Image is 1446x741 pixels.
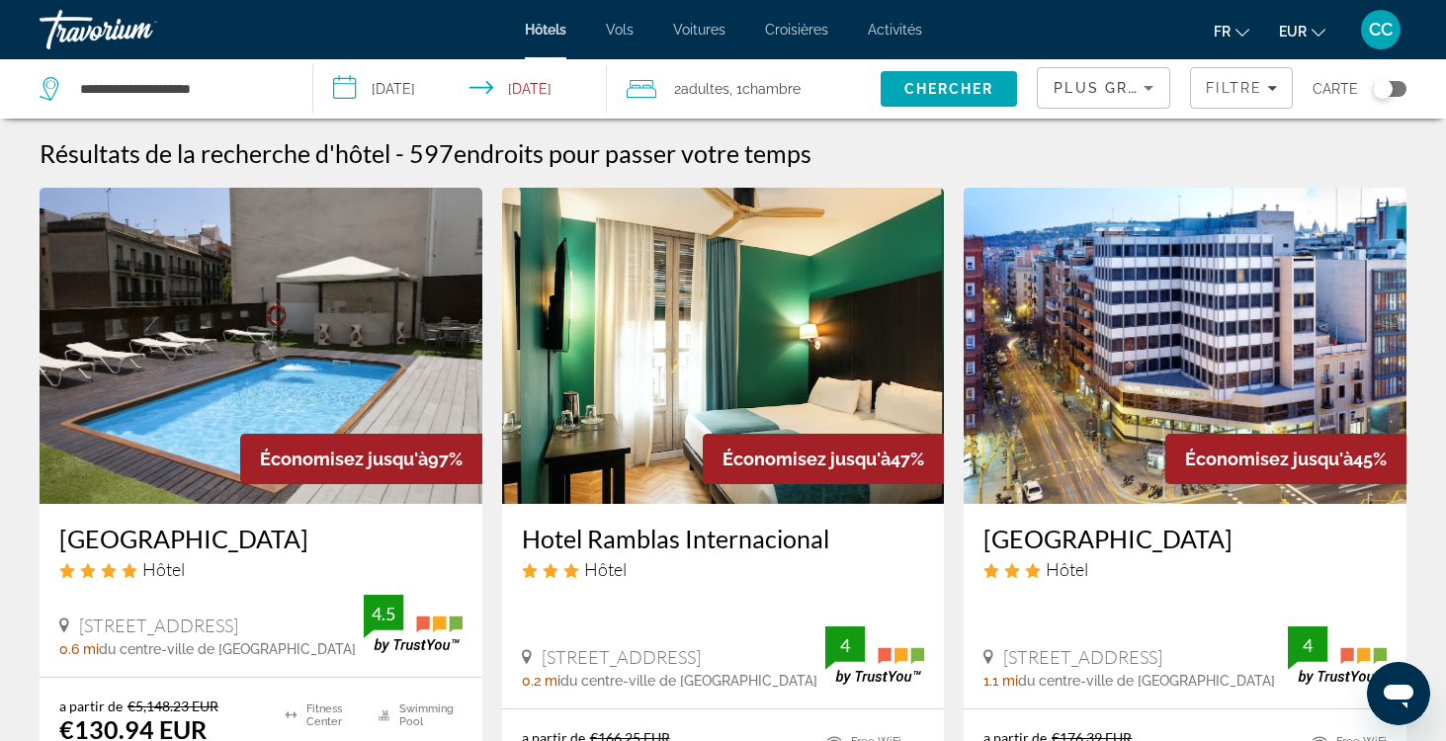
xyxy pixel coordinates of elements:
div: 47% [703,434,944,484]
button: Filters [1190,67,1293,109]
button: User Menu [1355,9,1406,50]
span: [STREET_ADDRESS] [542,646,701,668]
button: Travelers: 2 adults, 0 children [607,59,881,119]
span: Économisez jusqu'à [723,449,891,469]
span: Économisez jusqu'à [260,449,428,469]
a: Hôtels [525,22,566,38]
span: , 1 [729,75,801,103]
div: 3 star Hotel [522,558,925,580]
img: TrustYou guest rating badge [825,626,924,685]
button: Toggle map [1358,80,1406,98]
span: - [395,138,404,168]
span: 2 [674,75,729,103]
li: Fitness Center [276,698,370,733]
a: [GEOGRAPHIC_DATA] [983,524,1387,553]
span: Hôtel [1046,558,1088,580]
a: Vols [606,22,634,38]
iframe: Bouton de lancement de la fenêtre de messagerie [1367,662,1430,725]
li: Swimming Pool [369,698,463,733]
div: 4 [825,633,865,657]
span: Hôtel [584,558,627,580]
span: 1.1 mi [983,673,1018,689]
h2: 597 [409,138,811,168]
a: Voitures [673,22,725,38]
span: EUR [1279,24,1307,40]
div: 4 star Hotel [59,558,463,580]
span: Filtre [1206,80,1262,96]
a: Hotel Ramblas Internacional [522,524,925,553]
span: [STREET_ADDRESS] [79,615,238,636]
span: [STREET_ADDRESS] [1003,646,1162,668]
img: Hotel Ramblas Internacional [502,188,945,504]
div: 4.5 [364,602,403,625]
img: Hotel Viladomat [964,188,1406,504]
span: fr [1214,24,1231,40]
span: du centre-ville de [GEOGRAPHIC_DATA] [99,641,356,657]
div: 3 star Hotel [983,558,1387,580]
div: 45% [1165,434,1406,484]
div: 4 [1288,633,1327,657]
span: Hôtel [142,558,185,580]
span: Adultes [681,81,729,97]
button: Change currency [1279,17,1325,45]
a: Activités [868,22,922,38]
span: Chercher [904,81,994,97]
button: Change language [1214,17,1249,45]
button: Search [881,71,1017,107]
span: Chambre [742,81,801,97]
img: TrustYou guest rating badge [364,595,463,653]
button: Select check in and out date [313,59,607,119]
span: endroits pour passer votre temps [454,138,811,168]
h1: Résultats de la recherche d'hôtel [40,138,390,168]
img: Hotel Concordia [40,188,482,504]
span: Plus grandes économies [1054,80,1290,96]
span: du centre-ville de [GEOGRAPHIC_DATA] [560,673,817,689]
del: €5,148.23 EUR [128,698,218,714]
input: Search hotel destination [78,74,283,104]
img: TrustYou guest rating badge [1288,626,1387,685]
a: Travorium [40,4,237,55]
span: 0.6 mi [59,641,99,657]
span: du centre-ville de [GEOGRAPHIC_DATA] [1018,673,1275,689]
a: Croisières [765,22,828,38]
span: Carte [1313,75,1358,103]
span: CC [1369,20,1393,40]
span: a partir de [59,698,123,714]
mat-select: Sort by [1054,76,1153,100]
a: [GEOGRAPHIC_DATA] [59,524,463,553]
div: 97% [240,434,482,484]
span: 0.2 mi [522,673,560,689]
span: Économisez jusqu'à [1185,449,1353,469]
